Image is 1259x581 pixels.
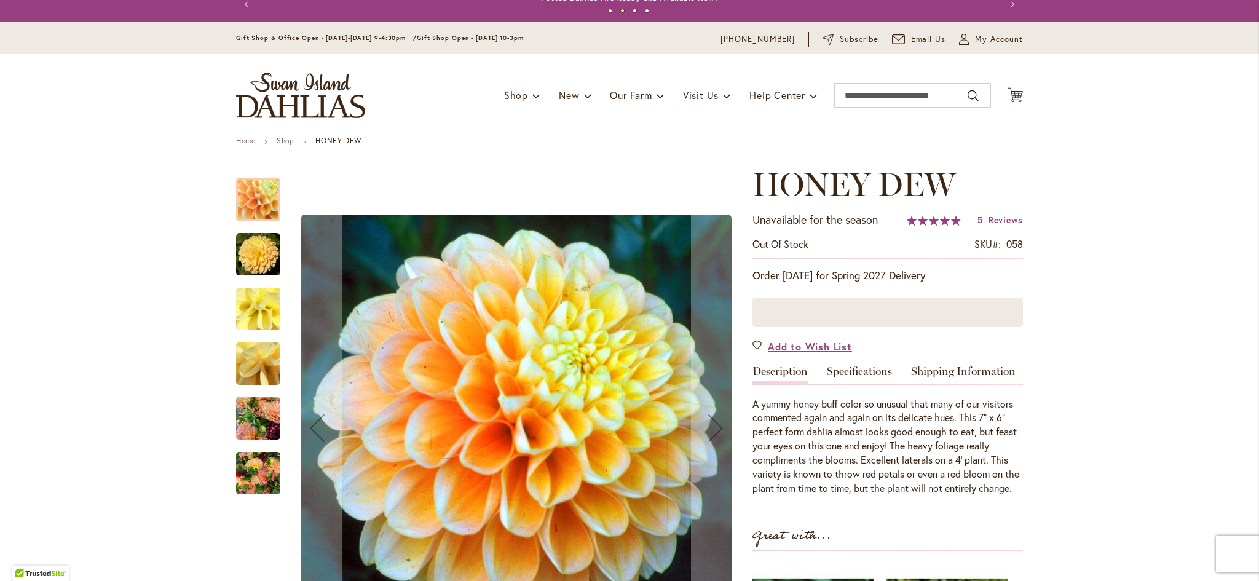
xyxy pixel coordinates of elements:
[277,136,294,145] a: Shop
[236,221,293,275] div: Honey Dew
[911,33,946,45] span: Email Us
[720,33,795,45] a: [PHONE_NUMBER]
[620,9,625,13] button: 2 of 4
[911,366,1016,384] a: Shipping Information
[989,214,1023,226] span: Reviews
[236,385,293,440] div: Honey Dew
[752,339,852,354] a: Add to Wish List
[236,73,365,118] a: store logo
[236,232,280,277] img: Honey Dew
[315,136,361,145] strong: HONEY DEW
[749,89,805,101] span: Help Center
[633,9,637,13] button: 3 of 4
[559,89,579,101] span: New
[752,366,808,384] a: Description
[974,237,1001,250] strong: SKU
[752,268,1023,283] p: Order [DATE] for Spring 2027 Delivery
[752,366,1023,496] div: Detailed Product Info
[214,276,302,342] img: Honey Dew
[236,275,293,330] div: Honey Dew
[977,214,983,226] span: 5
[504,89,528,101] span: Shop
[907,216,961,226] div: 99%
[752,212,878,228] p: Unavailable for the season
[752,526,831,546] strong: Great with...
[214,331,302,397] img: Honey Dew
[236,444,280,503] img: Honey Dew
[752,165,956,204] span: HONEY DEW
[959,33,1023,45] button: My Account
[823,33,878,45] a: Subscribe
[608,9,612,13] button: 1 of 4
[236,389,280,448] img: Honey Dew
[840,33,878,45] span: Subscribe
[417,34,524,42] span: Gift Shop Open - [DATE] 10-3pm
[752,397,1023,496] div: A yummy honey buff color so unusual that many of our visitors commented again and again on its de...
[977,214,1023,226] a: 5 Reviews
[236,136,255,145] a: Home
[768,339,852,354] span: Add to Wish List
[752,237,808,251] div: Availability
[975,33,1023,45] span: My Account
[752,237,808,250] span: Out of stock
[827,366,892,384] a: Specifications
[236,440,280,494] div: Honey Dew
[683,89,719,101] span: Visit Us
[236,166,293,221] div: Honey Dew
[892,33,946,45] a: Email Us
[236,34,417,42] span: Gift Shop & Office Open - [DATE]-[DATE] 9-4:30pm /
[9,537,44,572] iframe: Launch Accessibility Center
[236,330,293,385] div: Honey Dew
[610,89,652,101] span: Our Farm
[1006,237,1023,251] div: 058
[645,9,649,13] button: 4 of 4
